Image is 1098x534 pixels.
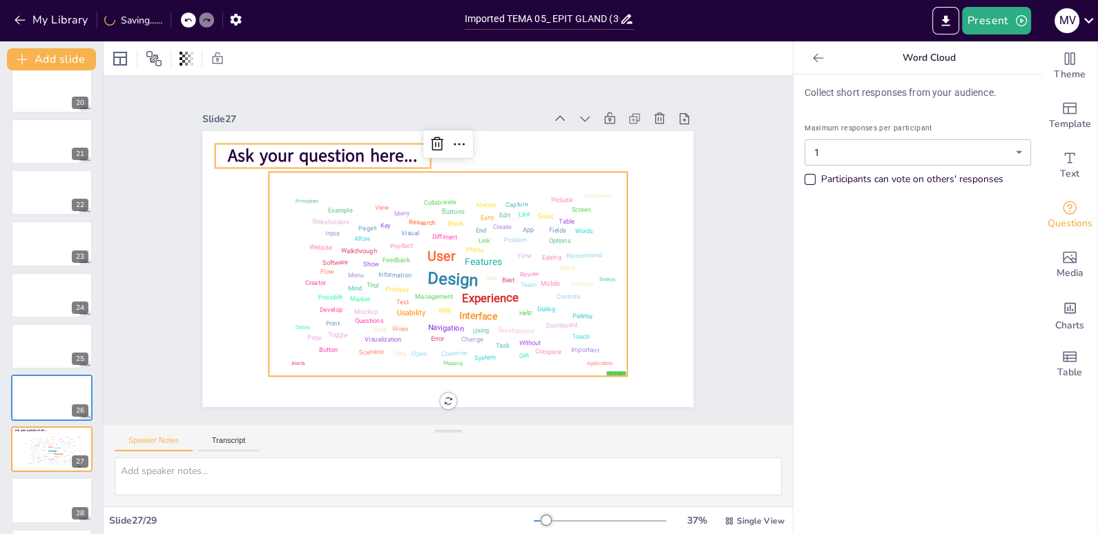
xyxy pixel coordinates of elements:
[394,210,410,217] div: Many
[546,321,577,329] div: Dashboard
[427,248,456,264] div: User
[30,447,35,448] div: Example
[11,426,93,472] div: 27
[431,335,444,342] div: Error
[962,7,1031,34] button: Present
[54,460,57,462] div: Change
[32,452,36,453] div: Scenario
[1057,266,1083,281] span: Media
[520,270,540,278] div: Review
[34,446,40,447] div: Walkthrough
[312,218,349,226] div: Stakeholders
[805,86,1031,100] p: Collect short responses from your audience.
[11,67,93,112] div: 20
[54,453,64,455] div: Experience
[35,449,38,451] div: Menu
[55,447,61,449] div: Features
[72,353,88,365] div: 25
[11,375,93,420] div: 26
[363,260,379,268] div: Show
[494,223,512,230] div: Create
[51,439,55,440] div: Buttons
[443,208,465,216] div: Buttons
[42,444,46,446] div: Product
[115,436,193,451] button: Speaker Notes
[397,298,410,306] div: Test
[367,281,379,289] div: Tool
[30,444,33,445] div: Toggle
[26,436,31,437] div: Applications
[535,348,561,356] div: Compare
[7,48,96,70] button: Add slide
[64,449,67,451] div: Review
[374,326,387,333] div: Data
[587,359,613,366] div: Application
[402,229,420,237] div: Visual
[462,335,484,343] div: Change
[350,295,370,303] div: Market
[318,293,343,301] div: Possible
[15,428,46,433] span: Ask your question here...
[355,308,378,315] div: Mockup
[481,214,494,222] div: Easy
[46,441,50,442] div: Research
[378,270,412,279] div: Information
[383,257,410,264] div: Feedback
[1042,91,1097,141] div: Add ready made slides
[1048,216,1092,231] span: Questions
[571,346,599,354] div: Important
[72,507,88,520] div: 28
[519,352,529,359] div: Get
[296,198,318,205] div: Principles
[202,112,544,126] div: Slide 27
[447,219,463,227] div: Blank
[68,458,73,459] div: Dashboard
[496,342,510,350] div: Task
[541,279,560,287] div: Mobile
[109,48,131,70] div: Layout
[375,204,389,211] div: View
[462,291,519,305] div: Experience
[523,226,534,233] div: App
[67,448,69,449] div: End
[537,305,555,313] div: Dialog
[54,456,60,458] div: Interface
[365,335,402,343] div: Visualization
[72,455,88,468] div: 27
[35,453,39,455] div: Market
[1042,41,1097,91] div: Change the overall theme
[932,7,959,34] button: Export to PowerPoint
[391,242,413,250] div: Product
[467,246,484,254] div: Photo
[56,463,59,464] div: System
[64,461,67,462] div: Without
[322,258,348,266] div: Software
[292,360,306,366] div: Alerts
[559,217,575,225] div: Table
[41,447,46,448] div: Feedback
[566,251,602,259] div: Recommend
[26,442,28,444] div: Many
[35,439,38,440] div: Editing
[474,353,496,362] div: System
[355,235,371,242] div: Allow
[575,227,594,235] div: Words
[27,458,29,459] div: Mind
[395,350,407,357] div: Idea
[31,442,35,444] div: Common
[309,243,332,251] div: Website
[44,458,46,459] div: Like
[229,144,418,168] span: Ask your question here...
[66,462,70,464] div: Compare
[307,334,322,342] div: Page
[1057,365,1082,380] span: Table
[348,284,363,292] div: Mind
[305,279,326,286] div: Creator
[549,237,571,244] div: Options
[538,212,553,220] div: Great
[584,192,613,199] div: Applications
[441,349,468,357] div: Common
[30,446,32,447] div: Blank
[805,122,1031,134] span: Maximum responses per participant
[737,515,784,526] span: Single View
